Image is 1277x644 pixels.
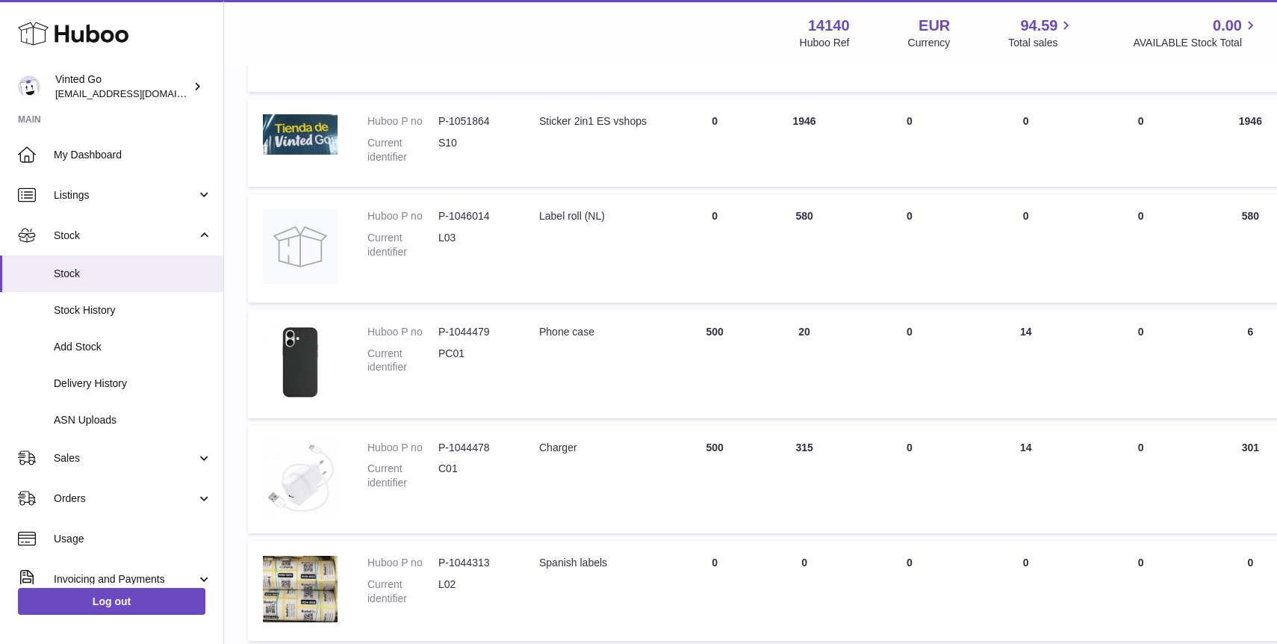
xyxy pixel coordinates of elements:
dd: P-1044313 [438,556,509,570]
dt: Current identifier [367,136,438,164]
div: Huboo Ref [800,36,850,50]
div: Vinted Go [55,72,190,101]
img: product image [263,441,338,515]
td: 0 [970,194,1082,303]
span: Total sales [1008,36,1075,50]
td: 580 [759,194,849,303]
dt: Huboo P no [367,556,438,570]
dt: Current identifier [367,462,438,490]
td: 14 [970,426,1082,534]
dt: Huboo P no [367,114,438,129]
dd: PC01 [438,347,509,375]
td: 1946 [759,99,849,187]
strong: EUR [919,16,950,36]
img: product image [263,209,338,284]
span: Stock [54,267,212,281]
div: Label roll (NL) [539,209,655,223]
dt: Huboo P no [367,441,438,455]
span: Invoicing and Payments [54,572,196,586]
td: 315 [759,426,849,534]
div: Currency [908,36,951,50]
dt: Current identifier [367,347,438,375]
span: 0 [1138,115,1144,127]
div: Spanish labels [539,556,655,570]
dd: S10 [438,136,509,164]
span: Orders [54,492,196,506]
a: 0.00 AVAILABLE Stock Total [1133,16,1259,50]
span: 0 [1138,326,1144,338]
td: 0 [670,194,759,303]
a: Log out [18,588,205,615]
td: 20 [759,310,849,418]
span: Listings [54,188,196,202]
td: 0 [849,541,970,641]
a: 94.59 Total sales [1008,16,1075,50]
span: AVAILABLE Stock Total [1133,36,1259,50]
td: 500 [670,310,759,418]
dd: P-1051864 [438,114,509,129]
span: Delivery History [54,377,212,391]
img: product image [263,114,338,155]
td: 0 [670,99,759,187]
span: ASN Uploads [54,413,212,427]
span: My Dashboard [54,148,212,162]
td: 14 [970,310,1082,418]
td: 0 [849,99,970,187]
td: 0 [970,99,1082,187]
dt: Huboo P no [367,209,438,223]
div: Phone case [539,325,655,339]
span: Add Stock [54,340,212,354]
span: 94.59 [1020,16,1057,36]
td: 0 [759,541,849,641]
td: 0 [849,310,970,418]
dt: Current identifier [367,578,438,606]
span: Sales [54,451,196,465]
img: product image [263,556,338,622]
dd: L03 [438,231,509,259]
dd: L02 [438,578,509,606]
span: [EMAIL_ADDRESS][DOMAIN_NAME] [55,87,220,99]
dd: P-1044479 [438,325,509,339]
dd: C01 [438,462,509,490]
span: Stock [54,229,196,243]
td: 500 [670,426,759,534]
div: Charger [539,441,655,455]
span: 0 [1138,557,1144,569]
dd: P-1046014 [438,209,509,223]
strong: 14140 [808,16,850,36]
td: 0 [670,541,759,641]
span: 0 [1138,210,1144,222]
span: 0 [1138,442,1144,453]
div: Sticker 2in1 ES vshops [539,114,655,129]
td: 0 [970,541,1082,641]
span: Stock History [54,303,212,318]
span: 0.00 [1213,16,1242,36]
img: product image [263,325,338,400]
dd: P-1044478 [438,441,509,455]
dt: Current identifier [367,231,438,259]
span: Usage [54,532,212,546]
td: 0 [849,426,970,534]
td: 0 [849,194,970,303]
img: giedre.bartusyte@vinted.com [18,75,40,98]
dt: Huboo P no [367,325,438,339]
